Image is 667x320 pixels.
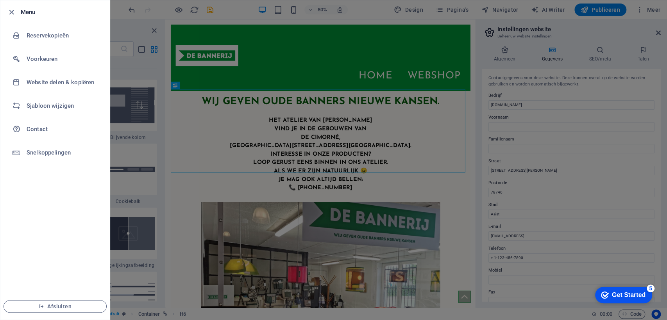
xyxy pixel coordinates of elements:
a: Contact [0,117,110,141]
div: 5 [56,2,64,9]
h6: Website delen & kopiëren [27,78,99,87]
button: Afsluiten [4,300,107,313]
h6: Snelkoppelingen [27,148,99,157]
div: ​​​​​ [6,112,381,216]
h6: Reservekopieën [27,31,99,40]
div: Get Started [21,9,55,16]
span: Afsluiten [10,303,100,309]
div: Get Started 5 items remaining, 0% complete [4,4,61,20]
h6: Menu [21,7,104,17]
h6: Sjabloon wijzigen [27,101,99,110]
h6: Contact [27,124,99,134]
h6: Voorkeuren [27,54,99,64]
